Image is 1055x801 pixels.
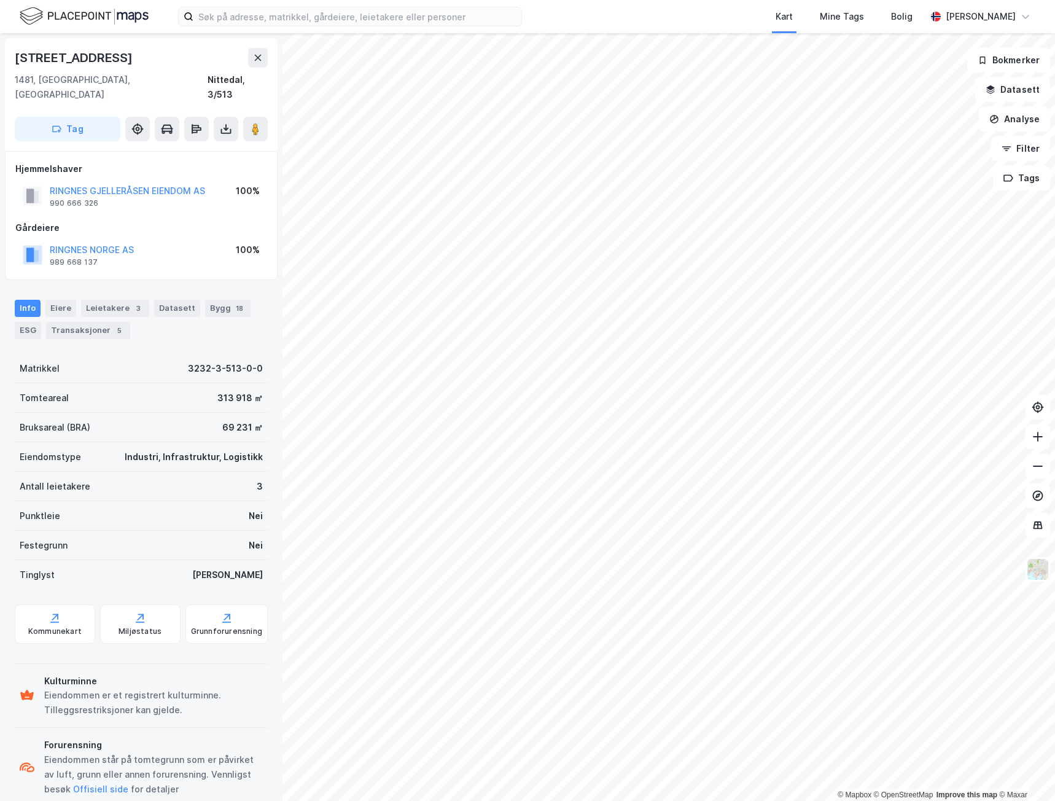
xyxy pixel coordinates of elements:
[217,391,263,405] div: 313 918 ㎡
[236,184,260,198] div: 100%
[119,627,162,636] div: Miljøstatus
[20,509,60,523] div: Punktleie
[20,420,90,435] div: Bruksareal (BRA)
[15,300,41,317] div: Info
[50,198,98,208] div: 990 666 326
[20,6,149,27] img: logo.f888ab2527a4732fd821a326f86c7f29.svg
[191,627,262,636] div: Grunnforurensning
[249,509,263,523] div: Nei
[20,538,68,553] div: Festegrunn
[50,257,98,267] div: 989 668 137
[249,538,263,553] div: Nei
[188,361,263,376] div: 3232-3-513-0-0
[132,302,144,315] div: 3
[993,166,1050,190] button: Tags
[936,791,997,799] a: Improve this map
[874,791,933,799] a: OpenStreetMap
[838,791,871,799] a: Mapbox
[776,9,793,24] div: Kart
[20,450,81,464] div: Eiendomstype
[125,450,263,464] div: Industri, Infrastruktur, Logistikk
[15,221,267,235] div: Gårdeiere
[192,568,263,582] div: [PERSON_NAME]
[28,627,82,636] div: Kommunekart
[208,72,268,102] div: Nittedal, 3/513
[113,324,125,337] div: 5
[233,302,246,315] div: 18
[44,738,263,752] div: Forurensning
[44,674,263,689] div: Kulturminne
[45,300,76,317] div: Eiere
[994,742,1055,801] iframe: Chat Widget
[15,322,41,339] div: ESG
[1026,558,1049,581] img: Z
[975,77,1050,102] button: Datasett
[205,300,251,317] div: Bygg
[222,420,263,435] div: 69 231 ㎡
[193,7,521,26] input: Søk på adresse, matrikkel, gårdeiere, leietakere eller personer
[15,48,135,68] div: [STREET_ADDRESS]
[236,243,260,257] div: 100%
[991,136,1050,161] button: Filter
[15,72,208,102] div: 1481, [GEOGRAPHIC_DATA], [GEOGRAPHIC_DATA]
[20,391,69,405] div: Tomteareal
[15,162,267,176] div: Hjemmelshaver
[44,752,263,797] div: Eiendommen står på tomtegrunn som er påvirket av luft, grunn eller annen forurensning. Vennligst ...
[44,688,263,717] div: Eiendommen er et registrert kulturminne. Tilleggsrestriksjoner kan gjelde.
[15,117,120,141] button: Tag
[891,9,913,24] div: Bolig
[820,9,864,24] div: Mine Tags
[257,479,263,494] div: 3
[20,361,60,376] div: Matrikkel
[946,9,1016,24] div: [PERSON_NAME]
[979,107,1050,131] button: Analyse
[154,300,200,317] div: Datasett
[967,48,1050,72] button: Bokmerker
[81,300,149,317] div: Leietakere
[20,568,55,582] div: Tinglyst
[20,479,90,494] div: Antall leietakere
[46,322,130,339] div: Transaksjoner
